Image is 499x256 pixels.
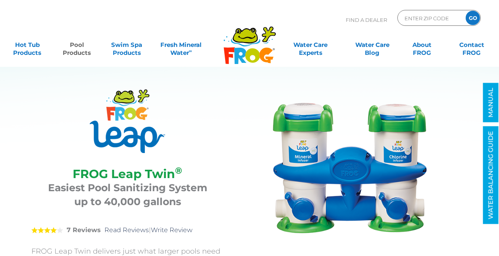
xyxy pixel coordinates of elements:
div: | [31,215,224,246]
a: Read Reviews [104,226,149,234]
sup: ® [175,165,182,176]
p: Find A Dealer [346,10,387,30]
a: AboutFROG [403,37,441,53]
a: Hot TubProducts [8,37,46,53]
a: Fresh MineralWater∞ [157,37,206,53]
span: 4 [31,227,57,233]
h2: FROG Leap Twin [41,167,214,181]
a: Water CareExperts [279,37,342,53]
a: Swim SpaProducts [107,37,146,53]
a: WATER BALANCING GUIDE [483,126,499,224]
img: FROG Leap Twin dual-infuser pool sanitizing system with mineral and chlorine units [270,89,429,248]
a: Water CareBlog [353,37,391,53]
sup: ∞ [189,48,192,54]
img: Product Logo [90,89,165,153]
img: Frog Products Logo [219,16,280,64]
input: GO [466,11,480,25]
a: Write Review [151,226,193,234]
a: ContactFROG [453,37,491,53]
strong: 7 Reviews [67,226,101,234]
a: MANUAL [483,83,499,122]
a: PoolProducts [58,37,96,53]
h3: Easiest Pool Sanitizing System up to 40,000 gallons [41,181,214,209]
